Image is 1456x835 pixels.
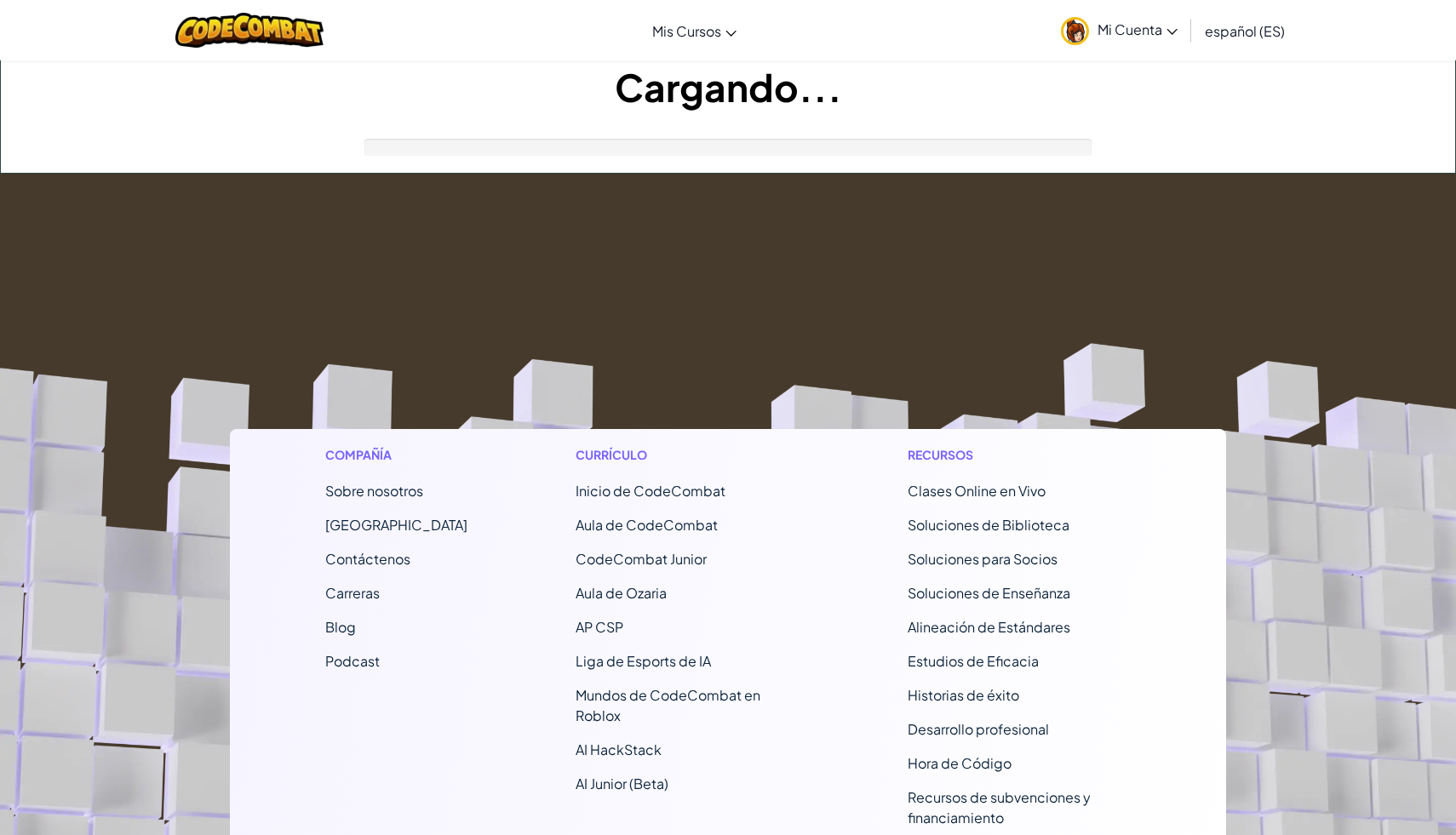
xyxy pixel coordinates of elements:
[576,686,760,724] a: Mundos de CodeCombat en Roblox
[576,584,667,602] a: Aula de Ozaria
[908,516,1069,534] a: Soluciones de Biblioteca
[1196,8,1293,54] a: español (ES)
[908,686,1019,704] a: Historias de éxito
[325,446,467,464] h1: Compañía
[908,788,1091,826] a: Recursos de subvenciones y financiamiento
[908,720,1049,738] a: Desarrollo profesional
[908,754,1012,772] a: Hora de Código
[325,516,467,534] a: [GEOGRAPHIC_DATA]
[908,618,1070,636] a: Alineación de Estándares
[652,22,721,40] span: Mis Cursos
[908,446,1132,464] h1: Recursos
[325,482,423,500] a: Sobre nosotros
[576,550,707,568] a: CodeCombat Junior
[576,516,718,534] a: Aula de CodeCombat
[576,618,623,636] a: AP CSP
[576,775,668,792] a: AI Junior (Beta)
[576,446,800,464] h1: Currículo
[325,550,410,568] span: Contáctenos
[908,652,1039,670] a: Estudios de Eficacia
[908,584,1070,602] a: Soluciones de Enseñanza
[325,618,356,636] a: Blog
[1205,22,1285,40] span: español (ES)
[1061,17,1089,45] img: avatar
[325,584,380,602] a: Carreras
[576,652,711,670] a: Liga de Esports de IA
[644,8,745,54] a: Mis Cursos
[576,482,725,500] span: Inicio de CodeCombat
[908,482,1046,500] a: Clases Online en Vivo
[1098,20,1178,38] span: Mi Cuenta
[908,550,1058,568] a: Soluciones para Socios
[175,13,324,48] img: CodeCombat logo
[1,60,1455,113] h1: Cargando...
[325,652,380,670] a: Podcast
[1052,3,1186,57] a: Mi Cuenta
[576,741,662,758] a: AI HackStack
